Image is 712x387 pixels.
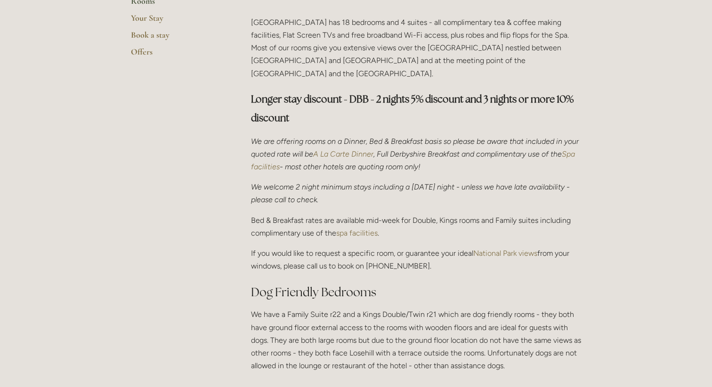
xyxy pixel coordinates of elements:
[131,30,221,47] a: Book a stay
[280,162,421,171] em: - most other hotels are quoting room only!
[251,93,575,124] strong: Longer stay discount - DBB - 2 nights 5% discount and 3 nights or more 10% discount
[131,13,221,30] a: Your Stay
[251,16,581,80] p: [GEOGRAPHIC_DATA] has 18 bedrooms and 4 suites - all complimentary tea & coffee making facilities...
[251,308,581,372] p: We have a Family Suite r22 and a Kings Double/Twin r21 which are dog friendly rooms - they both h...
[251,137,581,158] em: We are offering rooms on a Dinner, Bed & Breakfast basis so please be aware that included in your...
[313,150,373,158] a: A La Carte Dinner
[251,214,581,239] p: Bed & Breakfast rates are available mid-week for Double, Kings rooms and Family suites including ...
[473,249,537,258] a: National Park views
[251,284,581,300] h2: Dog Friendly Bedrooms
[131,47,221,63] a: Offers
[373,150,562,158] em: , Full Derbyshire Breakfast and complimentary use of the
[251,182,572,204] em: We welcome 2 night minimum stays including a [DATE] night - unless we have late availability - pl...
[336,229,378,237] a: spa facilities
[251,247,581,272] p: If you would like to request a specific room, or guarantee your ideal from your windows, please c...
